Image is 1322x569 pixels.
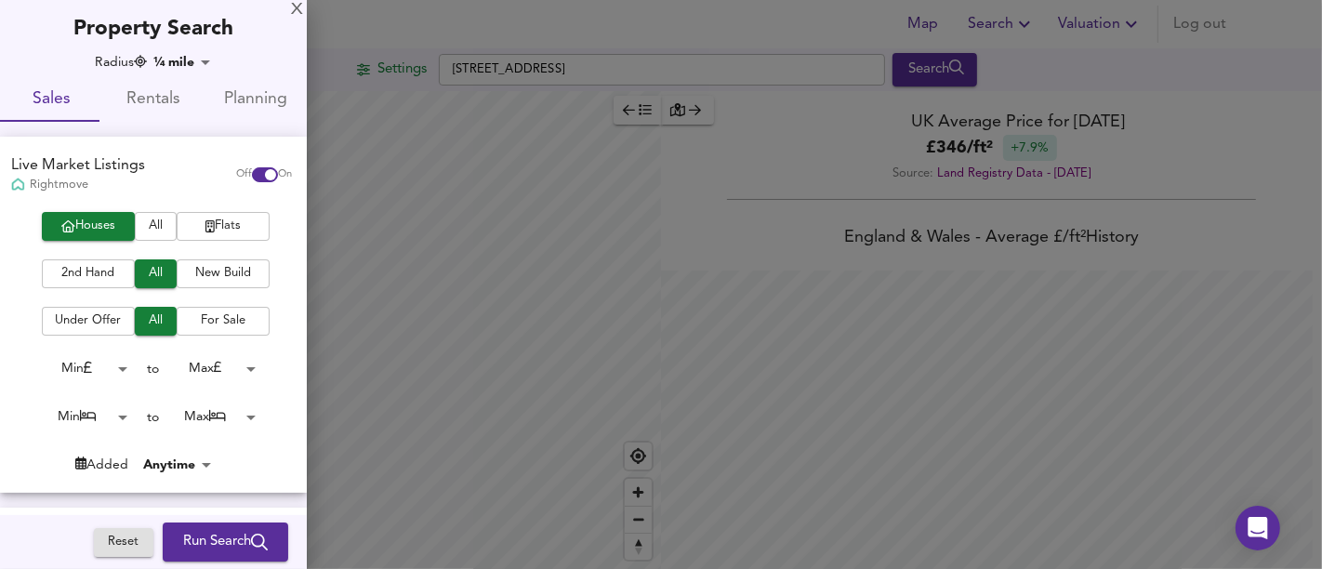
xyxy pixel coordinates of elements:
div: Min [32,403,134,431]
span: 2nd Hand [51,263,126,284]
button: All [135,212,177,241]
span: New Build [186,263,260,284]
button: Houses [42,212,135,241]
span: Off [236,167,252,182]
div: Anytime [138,456,218,474]
div: Radius [95,53,147,72]
img: Rightmove [11,178,25,193]
span: Rentals [113,86,193,114]
span: All [144,216,167,237]
button: For Sale [177,307,270,336]
div: Max [160,354,262,383]
span: Run Search [183,530,268,554]
span: All [144,311,167,332]
button: Flats [177,212,270,241]
div: to [148,360,160,378]
span: All [144,263,167,284]
div: Open Intercom Messenger [1236,506,1280,550]
button: 2nd Hand [42,259,135,288]
button: New Build [177,259,270,288]
span: On [278,167,292,182]
div: ¼ mile [148,53,217,72]
button: Under Offer [42,307,135,336]
div: Max [160,403,262,431]
div: to [148,408,160,427]
div: X [291,4,303,17]
span: Sales [11,86,91,114]
span: Reset [103,532,144,553]
button: Reset [94,528,153,557]
div: Live Market Listings [11,155,145,177]
div: Min [32,354,134,383]
span: Planning [216,86,296,114]
button: All [135,259,177,288]
button: All [135,307,177,336]
span: Flats [186,216,260,237]
div: Added [75,456,128,474]
button: Run Search [163,523,288,562]
span: Houses [51,216,126,237]
span: For Sale [186,311,260,332]
span: Under Offer [51,311,126,332]
div: Rightmove [11,177,145,193]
